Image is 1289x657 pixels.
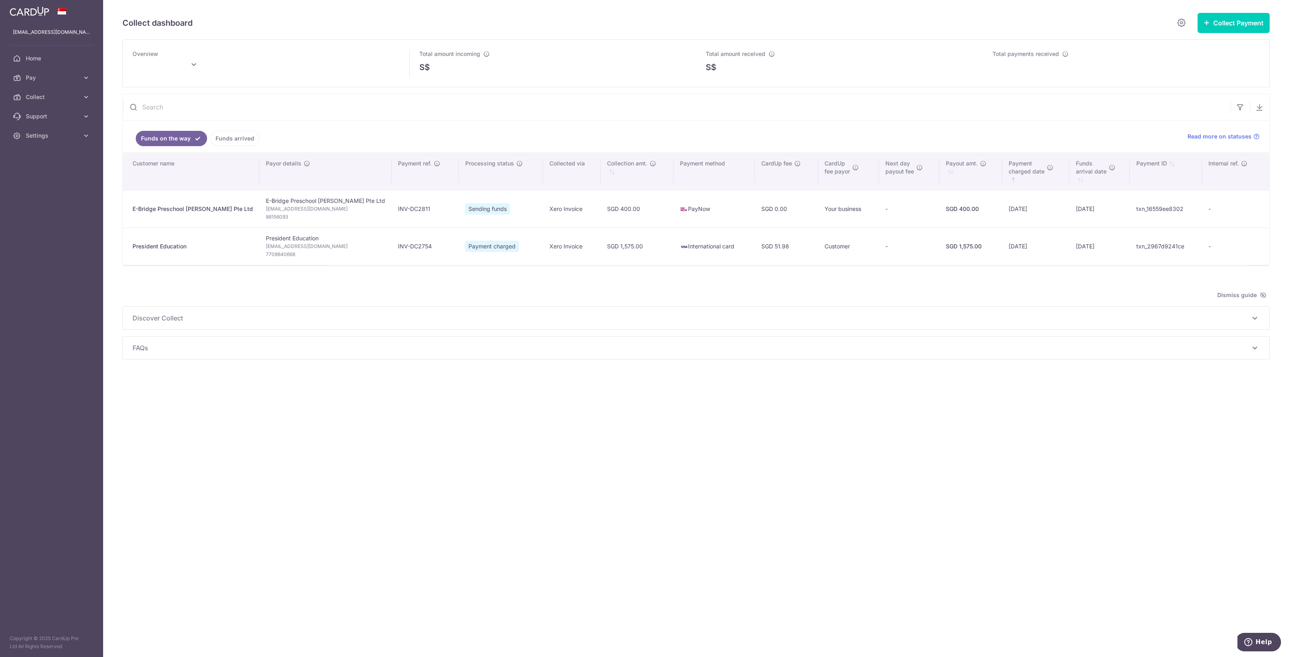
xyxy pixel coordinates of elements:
a: Funds arrived [210,131,259,146]
th: CardUpfee payor [818,153,879,190]
iframe: Opens a widget where you can find more information [1237,633,1281,653]
span: Collection amt. [607,159,647,167]
span: S$ [706,61,716,73]
th: Payment method [674,153,755,190]
td: Xero Invoice [543,190,601,227]
th: Fundsarrival date : activate to sort column ascending [1069,153,1130,190]
span: Next day payout fee [885,159,914,176]
td: - [1202,227,1269,265]
td: txn_16559ee8302 [1130,190,1202,227]
span: Overview [133,50,158,57]
div: SGD 400.00 [946,205,996,213]
input: Search [123,94,1231,120]
span: FAQs [133,343,1250,353]
td: PayNow [674,190,755,227]
th: Payout amt. : activate to sort column ascending [939,153,1002,190]
span: [EMAIL_ADDRESS][DOMAIN_NAME] [266,205,385,213]
td: INV-DC2811 [392,190,459,227]
span: Total amount received [706,50,765,57]
span: Help [18,6,35,13]
th: Payor details [259,153,392,190]
td: E-Bridge Preschool [PERSON_NAME] Pte Ltd [259,190,392,227]
th: Payment ref. [392,153,459,190]
td: [DATE] [1002,190,1069,227]
span: Read more on statuses [1187,132,1252,140]
span: Settings [26,132,79,140]
td: Customer [818,227,879,265]
span: Processing status [465,159,514,167]
td: SGD 1,575.00 [601,227,674,265]
span: Payout amt. [946,159,978,167]
span: Pay [26,74,79,82]
span: 7708840668 [266,250,385,258]
span: CardUp fee [761,159,792,167]
td: SGD 51.98 [755,227,818,265]
span: Discover Collect [133,313,1250,323]
img: CardUp [10,6,49,16]
img: paynow-md-4fe65508ce96feda548756c5ee0e473c78d4820b8ea51387c6e4ad89e58a5e61.png [680,205,688,213]
td: International card [674,227,755,265]
th: Internal ref. [1202,153,1269,190]
th: Processing status [459,153,543,190]
span: Dismiss guide [1217,290,1266,300]
span: Total amount incoming [419,50,480,57]
a: Read more on statuses [1187,132,1260,140]
span: Funds arrival date [1076,159,1107,176]
th: Customer name [123,153,259,190]
span: Payment charged date [1009,159,1044,176]
span: 88156093 [266,213,385,221]
td: [DATE] [1069,227,1130,265]
td: [DATE] [1069,190,1130,227]
td: Your business [818,190,879,227]
span: Internal ref. [1208,159,1239,167]
td: SGD 0.00 [755,190,818,227]
td: SGD 400.00 [601,190,674,227]
span: Payor details [266,159,301,167]
th: Collection amt. : activate to sort column ascending [601,153,674,190]
a: Funds on the way [136,131,207,146]
th: Next daypayout fee [879,153,940,190]
td: [DATE] [1002,227,1069,265]
div: President Education [133,242,253,250]
th: Payment ID: activate to sort column ascending [1130,153,1202,190]
span: Support [26,112,79,120]
span: S$ [419,61,430,73]
td: Xero Invoice [543,227,601,265]
p: [EMAIL_ADDRESS][DOMAIN_NAME] [13,28,90,36]
p: FAQs [133,343,1260,353]
span: Total payments received [993,50,1059,57]
td: President Education [259,227,392,265]
p: Discover Collect [133,313,1260,323]
td: txn_2967d9241ce [1130,227,1202,265]
span: Payment charged [465,241,519,252]
span: Payment ref. [398,159,431,167]
h5: Collect dashboard [122,17,193,29]
div: E-Bridge Preschool [PERSON_NAME] Pte Ltd [133,205,253,213]
th: Paymentcharged date : activate to sort column ascending [1002,153,1069,190]
span: Sending funds [465,203,510,215]
th: Collected via [543,153,601,190]
button: Collect Payment [1198,13,1270,33]
div: SGD 1,575.00 [946,242,996,250]
span: [EMAIL_ADDRESS][DOMAIN_NAME] [266,242,385,250]
td: - [879,190,940,227]
span: Collect [26,93,79,101]
td: INV-DC2754 [392,227,459,265]
td: - [1202,190,1269,227]
th: CardUp fee [755,153,818,190]
td: - [879,227,940,265]
span: CardUp fee payor [825,159,850,176]
img: visa-sm-192604c4577d2d35970c8ed26b86981c2741ebd56154ab54ad91a526f0f24972.png [680,243,688,251]
span: Home [26,54,79,62]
